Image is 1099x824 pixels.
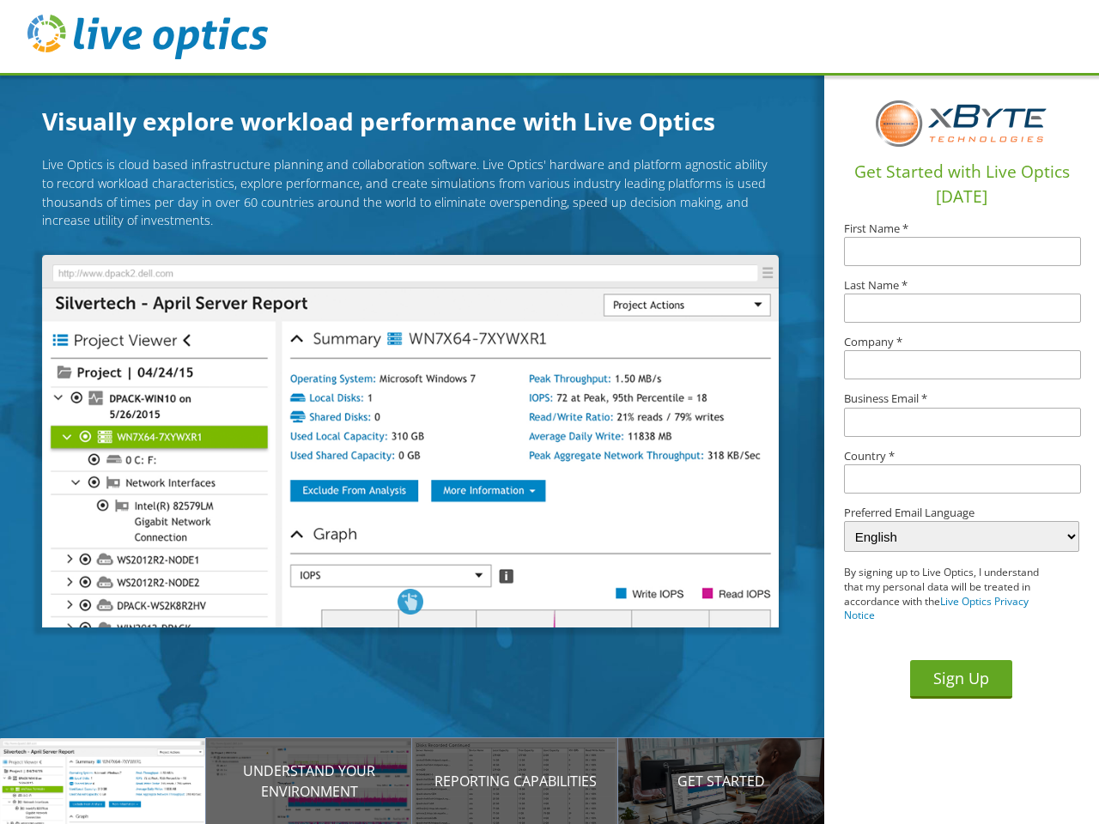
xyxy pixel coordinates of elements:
[876,90,1047,157] img: Rc2DP4AIIwgdQAAAABJRU5ErkJggg==
[844,223,1079,234] label: First Name *
[844,507,1079,518] label: Preferred Email Language
[844,594,1029,623] a: Live Optics Privacy Notice
[831,160,1092,209] h1: Get Started with Live Optics [DATE]
[618,771,824,791] p: Get Started
[844,393,1079,404] label: Business Email *
[844,451,1079,462] label: Country *
[27,15,268,59] img: live_optics_svg.svg
[42,155,778,229] p: Live Optics is cloud based infrastructure planning and collaboration software. Live Optics' hardw...
[844,280,1079,291] label: Last Name *
[42,103,798,139] h1: Visually explore workload performance with Live Optics
[844,566,1055,623] p: By signing up to Live Optics, I understand that my personal data will be treated in accordance wi...
[910,660,1012,699] button: Sign Up
[42,255,778,627] img: Introducing Live Optics
[206,760,412,802] p: Understand your environment
[844,336,1079,348] label: Company *
[412,771,618,791] p: Reporting Capabilities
